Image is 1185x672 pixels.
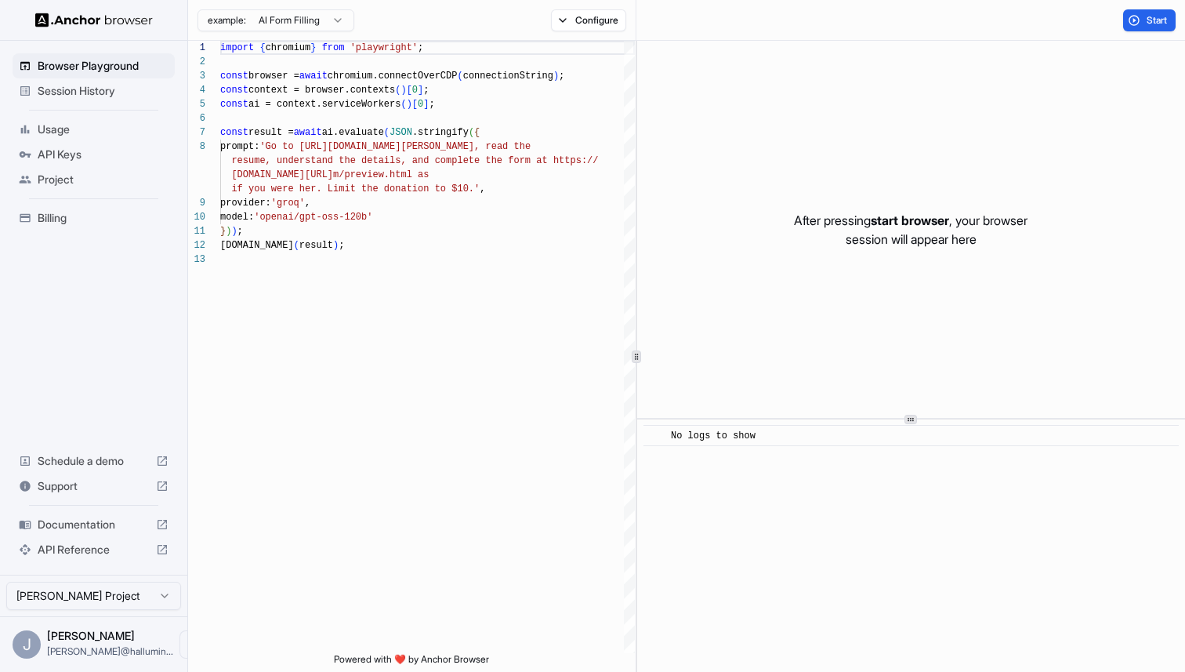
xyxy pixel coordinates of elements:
[671,430,756,441] span: No logs to show
[412,127,469,138] span: .stringify
[480,183,485,194] span: ,
[412,85,418,96] span: 0
[38,172,169,187] span: Project
[13,630,41,659] div: J
[390,127,412,138] span: JSON
[38,58,169,74] span: Browser Playground
[188,111,205,125] div: 6
[188,69,205,83] div: 3
[333,169,429,180] span: m/preview.html as
[188,125,205,140] div: 7
[188,196,205,210] div: 9
[220,71,248,82] span: const
[220,127,248,138] span: const
[266,42,311,53] span: chromium
[299,71,328,82] span: await
[400,85,406,96] span: )
[299,240,333,251] span: result
[188,140,205,154] div: 8
[220,141,259,152] span: prompt:
[220,42,254,53] span: import
[294,240,299,251] span: (
[310,42,316,53] span: }
[259,141,496,152] span: 'Go to [URL][DOMAIN_NAME][PERSON_NAME], re
[188,41,205,55] div: 1
[47,645,173,657] span: jerry@halluminate.ai
[47,629,135,642] span: Jerry Wu
[13,117,175,142] div: Usage
[208,14,246,27] span: example:
[474,127,480,138] span: {
[339,240,344,251] span: ;
[188,238,205,252] div: 12
[38,517,150,532] span: Documentation
[551,9,627,31] button: Configure
[513,155,598,166] span: orm at https://
[395,85,400,96] span: (
[38,122,169,137] span: Usage
[271,198,305,209] span: 'groq'
[179,630,208,659] button: Open menu
[248,127,294,138] span: result =
[13,142,175,167] div: API Keys
[794,211,1027,249] p: After pressing , your browser session will appear here
[418,42,423,53] span: ;
[259,42,265,53] span: {
[13,449,175,474] div: Schedule a demo
[457,71,462,82] span: (
[13,512,175,537] div: Documentation
[226,226,231,237] span: )
[305,198,310,209] span: ,
[38,147,169,162] span: API Keys
[497,141,531,152] span: ad the
[248,85,395,96] span: context = browser.contexts
[220,85,248,96] span: const
[328,71,458,82] span: chromium.connectOverCDP
[188,210,205,224] div: 10
[13,78,175,104] div: Session History
[38,542,150,558] span: API Reference
[407,99,412,110] span: )
[423,85,429,96] span: ;
[469,127,474,138] span: (
[248,71,299,82] span: browser =
[38,453,150,469] span: Schedule a demo
[418,99,423,110] span: 0
[559,71,564,82] span: ;
[237,226,243,237] span: ;
[13,537,175,562] div: API Reference
[463,71,553,82] span: connectionString
[871,212,949,228] span: start browser
[188,97,205,111] div: 5
[350,42,418,53] span: 'playwright'
[333,240,339,251] span: )
[407,85,412,96] span: [
[384,127,390,138] span: (
[13,205,175,231] div: Billing
[231,169,333,180] span: [DOMAIN_NAME][URL]
[38,478,150,494] span: Support
[38,210,169,226] span: Billing
[553,71,559,82] span: )
[400,99,406,110] span: (
[412,99,418,110] span: [
[188,83,205,97] div: 4
[231,226,237,237] span: )
[322,127,384,138] span: ai.evaluate
[220,226,226,237] span: }
[188,224,205,238] div: 11
[188,252,205,267] div: 13
[231,183,480,194] span: if you were her. Limit the donation to $10.'
[294,127,322,138] span: await
[220,212,254,223] span: model:
[1147,14,1169,27] span: Start
[13,167,175,192] div: Project
[220,99,248,110] span: const
[429,99,434,110] span: ;
[220,240,294,251] span: [DOMAIN_NAME]
[231,155,513,166] span: resume, understand the details, and complete the f
[334,653,489,672] span: Powered with ❤️ by Anchor Browser
[322,42,345,53] span: from
[254,212,372,223] span: 'openai/gpt-oss-120b'
[423,99,429,110] span: ]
